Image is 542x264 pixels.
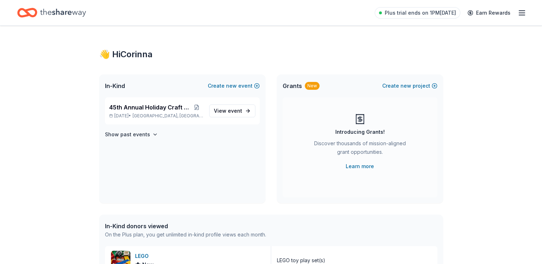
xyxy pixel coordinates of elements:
[208,82,260,90] button: Createnewevent
[305,82,320,90] div: New
[214,107,242,115] span: View
[105,82,125,90] span: In-Kind
[209,104,255,117] a: View event
[17,4,86,21] a: Home
[346,162,374,171] a: Learn more
[400,82,411,90] span: new
[135,252,154,260] div: LEGO
[105,230,266,239] div: On the Plus plan, you get unlimited in-kind profile views each month.
[105,130,158,139] button: Show past events
[335,128,385,136] div: Introducing Grants!
[385,9,456,17] span: Plus trial ends on 1PM[DATE]
[382,82,437,90] button: Createnewproject
[109,113,203,119] p: [DATE] •
[105,222,266,230] div: In-Kind donors viewed
[311,139,409,159] div: Discover thousands of mission-aligned grant opportunities.
[283,82,302,90] span: Grants
[133,113,203,119] span: [GEOGRAPHIC_DATA], [GEOGRAPHIC_DATA]
[99,49,443,60] div: 👋 Hi Corinna
[226,82,237,90] span: new
[228,108,242,114] span: event
[375,7,460,19] a: Plus trial ends on 1PM[DATE]
[463,6,515,19] a: Earn Rewards
[105,130,150,139] h4: Show past events
[109,103,191,112] span: 45th Annual Holiday Craft Show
